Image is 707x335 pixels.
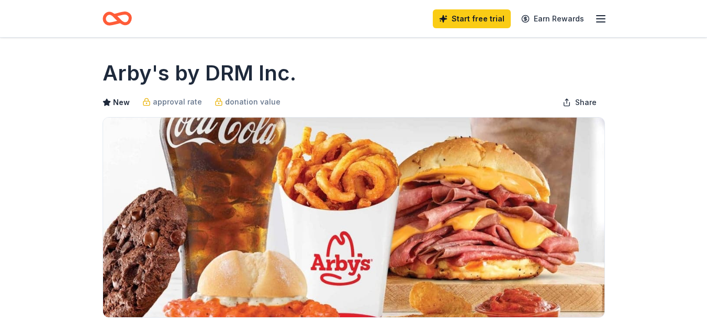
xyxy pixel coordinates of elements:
[575,96,597,109] span: Share
[142,96,202,108] a: approval rate
[103,118,604,317] img: Image for Arby's by DRM Inc.
[103,6,132,31] a: Home
[153,96,202,108] span: approval rate
[103,59,296,88] h1: Arby's by DRM Inc.
[433,9,511,28] a: Start free trial
[515,9,590,28] a: Earn Rewards
[225,96,280,108] span: donation value
[554,92,605,113] button: Share
[113,96,130,109] span: New
[215,96,280,108] a: donation value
